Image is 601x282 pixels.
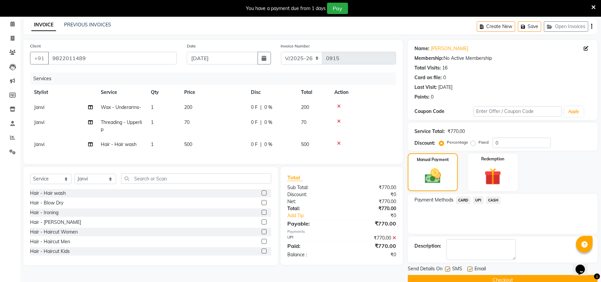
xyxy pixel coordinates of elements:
div: 0 [443,74,446,81]
div: ₹770.00 [342,205,401,212]
div: 16 [442,64,447,72]
div: Hair - Blow Dry [30,199,63,206]
div: Membership: [414,55,443,62]
span: Send Details On [408,265,442,274]
div: Last Visit: [414,84,437,91]
span: 1 [151,104,154,110]
div: Card on file: [414,74,442,81]
div: 0 [431,94,433,101]
span: 0 F [251,119,258,126]
span: Janvi [34,119,44,125]
label: Date [187,43,196,49]
div: No Active Membership [414,55,591,62]
span: 500 [301,141,309,147]
div: [DATE] [438,84,453,91]
div: Hair - Haircut Men [30,238,70,245]
span: Payment Methods [414,196,454,203]
div: Coupon Code [414,108,473,115]
div: Hair - Haircut Women [30,229,78,236]
label: Invoice Number [281,43,310,49]
span: Hair - Hair wash [101,141,136,147]
span: SMS [452,265,462,274]
div: Payable: [282,220,342,228]
span: UPI [473,196,484,204]
div: Payments [287,229,396,235]
div: Total Visits: [414,64,441,72]
div: UPI [282,235,342,242]
span: | [260,104,262,111]
span: Threading - Upperlip [101,119,142,132]
span: 0 % [264,104,272,111]
th: Disc [247,85,297,100]
span: Janvi [34,104,44,110]
span: Email [475,265,486,274]
div: Points: [414,94,429,101]
span: 0 F [251,141,258,148]
img: _cash.svg [420,167,446,185]
div: ₹770.00 [342,220,401,228]
div: Hair - [PERSON_NAME] [30,219,81,226]
button: Pay [327,3,348,14]
a: [PERSON_NAME] [431,45,468,52]
button: Open Invoices [544,21,588,32]
div: Description: [414,243,441,250]
iframe: chat widget [573,255,594,275]
th: Total [297,85,330,100]
div: Discount: [414,140,435,147]
div: Sub Total: [282,184,342,191]
span: Janvi [34,141,44,147]
span: 200 [301,104,309,110]
div: Name: [414,45,429,52]
div: Total: [282,205,342,212]
span: 1 [151,119,154,125]
img: _gift.svg [479,166,507,187]
div: ₹0 [352,212,401,219]
label: Manual Payment [417,157,449,163]
div: ₹770.00 [342,184,401,191]
th: Stylist [30,85,97,100]
div: Net: [282,198,342,205]
span: | [260,141,262,148]
input: Enter Offer / Coupon Code [474,106,562,117]
th: Qty [147,85,180,100]
input: Search or Scan [121,173,271,184]
label: Client [30,43,41,49]
th: Action [330,85,396,100]
label: Redemption [481,156,504,162]
span: CARD [456,196,471,204]
div: Hair - Hair wash [30,190,66,197]
a: Add Tip [282,212,352,219]
th: Price [180,85,247,100]
span: 0 F [251,104,258,111]
div: Hair - Haircut Kids [30,248,70,255]
input: Search by Name/Mobile/Email/Code [48,52,177,64]
button: Create New [477,21,515,32]
div: ₹770.00 [342,235,401,242]
a: INVOICE [31,19,56,31]
span: 500 [184,141,192,147]
div: ₹0 [342,251,401,258]
div: ₹0 [342,191,401,198]
button: +91 [30,52,49,64]
span: CASH [486,196,501,204]
span: Total [287,174,303,181]
div: Hair - Ironing [30,209,58,216]
div: Balance : [282,251,342,258]
span: 70 [184,119,190,125]
div: You have a payment due from 1 days [246,5,326,12]
span: 0 % [264,119,272,126]
a: PREVIOUS INVOICES [64,22,111,28]
div: Service Total: [414,128,445,135]
span: 70 [301,119,306,125]
div: ₹770.00 [342,198,401,205]
div: Paid: [282,242,342,250]
label: Fixed [479,139,489,145]
span: 1 [151,141,154,147]
div: Services [31,73,401,85]
span: Wax - Underarms- [101,104,141,110]
div: ₹770.00 [342,242,401,250]
button: Apply [564,107,583,117]
div: Discount: [282,191,342,198]
span: 0 % [264,141,272,148]
label: Percentage [447,139,468,145]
